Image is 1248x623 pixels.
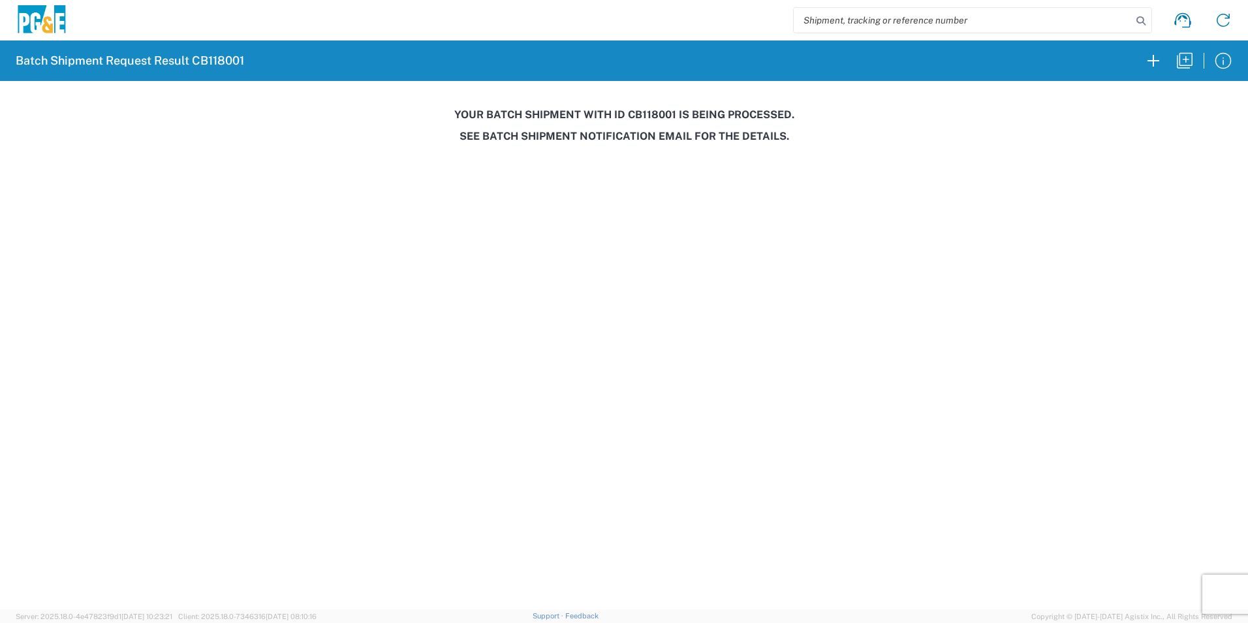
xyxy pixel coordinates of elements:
img: pge [16,5,68,36]
a: Feedback [565,612,599,620]
span: Copyright © [DATE]-[DATE] Agistix Inc., All Rights Reserved [1031,611,1232,622]
input: Shipment, tracking or reference number [794,8,1132,33]
span: [DATE] 10:23:21 [121,613,172,620]
span: [DATE] 08:10:16 [266,613,317,620]
a: Support [533,612,565,620]
h3: Your batch shipment with id CB118001 is being processed. [9,108,1239,121]
h3: See Batch Shipment Notification email for the details. [9,130,1239,142]
h2: Batch Shipment Request Result CB118001 [16,53,244,69]
span: Client: 2025.18.0-7346316 [178,613,317,620]
span: Server: 2025.18.0-4e47823f9d1 [16,613,172,620]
